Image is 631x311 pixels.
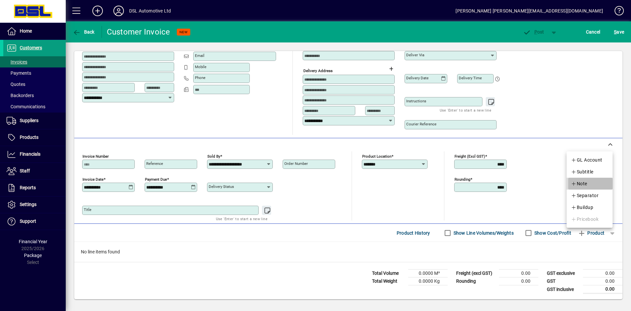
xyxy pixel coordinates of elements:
span: Note [571,180,587,188]
span: Subtitle [571,168,594,176]
button: Subtitle [567,166,613,178]
span: Pricebook [571,215,598,223]
span: Separator [571,192,598,199]
span: Buildup [571,203,593,211]
span: GL Account [571,156,602,164]
button: Separator [567,190,613,201]
button: Buildup [567,201,613,213]
button: GL Account [567,154,613,166]
button: Note [567,178,613,190]
button: Pricebook [567,213,613,225]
